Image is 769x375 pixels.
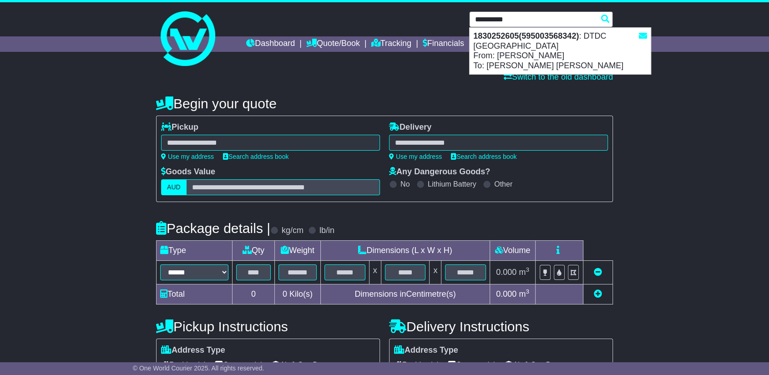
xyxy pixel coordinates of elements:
a: Add new item [594,289,602,299]
label: Goods Value [161,167,215,177]
td: 0 [233,284,275,304]
a: Remove this item [594,268,602,277]
h4: Begin your quote [156,96,613,111]
label: No [400,180,410,188]
span: 0 [283,289,287,299]
span: Commercial [214,358,262,372]
span: 0.000 [496,268,516,277]
a: Search address book [451,153,516,160]
span: Residential [161,358,205,372]
label: Other [494,180,512,188]
a: Dashboard [246,36,295,52]
label: Address Type [394,345,458,355]
td: Dimensions (L x W x H) [320,241,490,261]
a: Quote/Book [306,36,360,52]
a: Switch to the old dashboard [504,72,613,81]
label: Pickup [161,122,198,132]
a: Financials [423,36,464,52]
label: AUD [161,179,187,195]
sup: 3 [526,266,529,273]
td: Volume [490,241,535,261]
a: Tracking [371,36,411,52]
h4: Package details | [156,221,270,236]
span: Air & Sea Depot [504,358,566,372]
label: kg/cm [282,226,304,236]
div: : DTDC [GEOGRAPHIC_DATA] From: [PERSON_NAME] To: [PERSON_NAME] [PERSON_NAME] [470,28,651,74]
span: Commercial [447,358,495,372]
span: m [519,268,529,277]
label: Lithium Battery [428,180,476,188]
td: x [430,261,441,284]
td: Dimensions in Centimetre(s) [320,284,490,304]
a: Use my address [161,153,214,160]
span: Air & Sea Depot [271,358,333,372]
td: Total [157,284,233,304]
sup: 3 [526,288,529,295]
a: Use my address [389,153,442,160]
label: lb/in [319,226,334,236]
span: Residential [394,358,438,372]
span: 0.000 [496,289,516,299]
h4: Pickup Instructions [156,319,380,334]
h4: Delivery Instructions [389,319,613,334]
label: Delivery [389,122,431,132]
label: Any Dangerous Goods? [389,167,490,177]
td: x [369,261,381,284]
td: Qty [233,241,275,261]
strong: 1830252605(595003568342) [473,31,579,41]
label: Address Type [161,345,225,355]
td: Type [157,241,233,261]
span: © One World Courier 2025. All rights reserved. [133,365,264,372]
td: Weight [275,241,321,261]
a: Search address book [223,153,288,160]
span: m [519,289,529,299]
td: Kilo(s) [275,284,321,304]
